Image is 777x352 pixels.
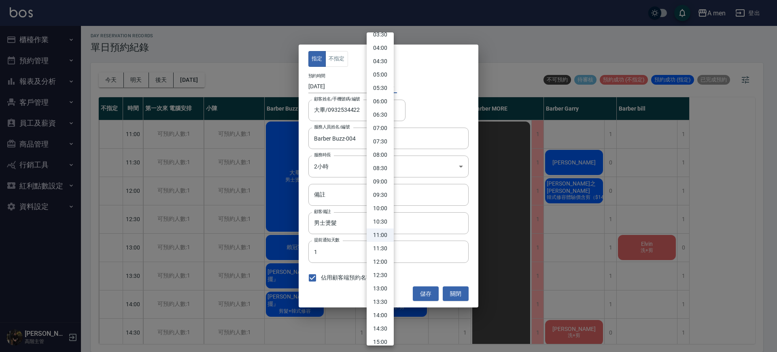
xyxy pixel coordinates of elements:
li: 04:30 [367,55,394,68]
li: 09:30 [367,188,394,202]
li: 10:30 [367,215,394,228]
li: 10:00 [367,202,394,215]
li: 11:30 [367,242,394,255]
li: 12:30 [367,269,394,282]
li: 04:00 [367,41,394,55]
li: 06:30 [367,108,394,122]
li: 11:00 [367,228,394,242]
li: 08:00 [367,148,394,162]
li: 05:00 [367,68,394,81]
li: 14:30 [367,322,394,335]
li: 06:00 [367,95,394,108]
li: 12:00 [367,255,394,269]
li: 15:00 [367,335,394,349]
li: 09:00 [367,175,394,188]
li: 14:00 [367,309,394,322]
li: 03:30 [367,28,394,41]
li: 05:30 [367,81,394,95]
li: 07:30 [367,135,394,148]
li: 13:00 [367,282,394,295]
li: 13:30 [367,295,394,309]
li: 07:00 [367,122,394,135]
li: 08:30 [367,162,394,175]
